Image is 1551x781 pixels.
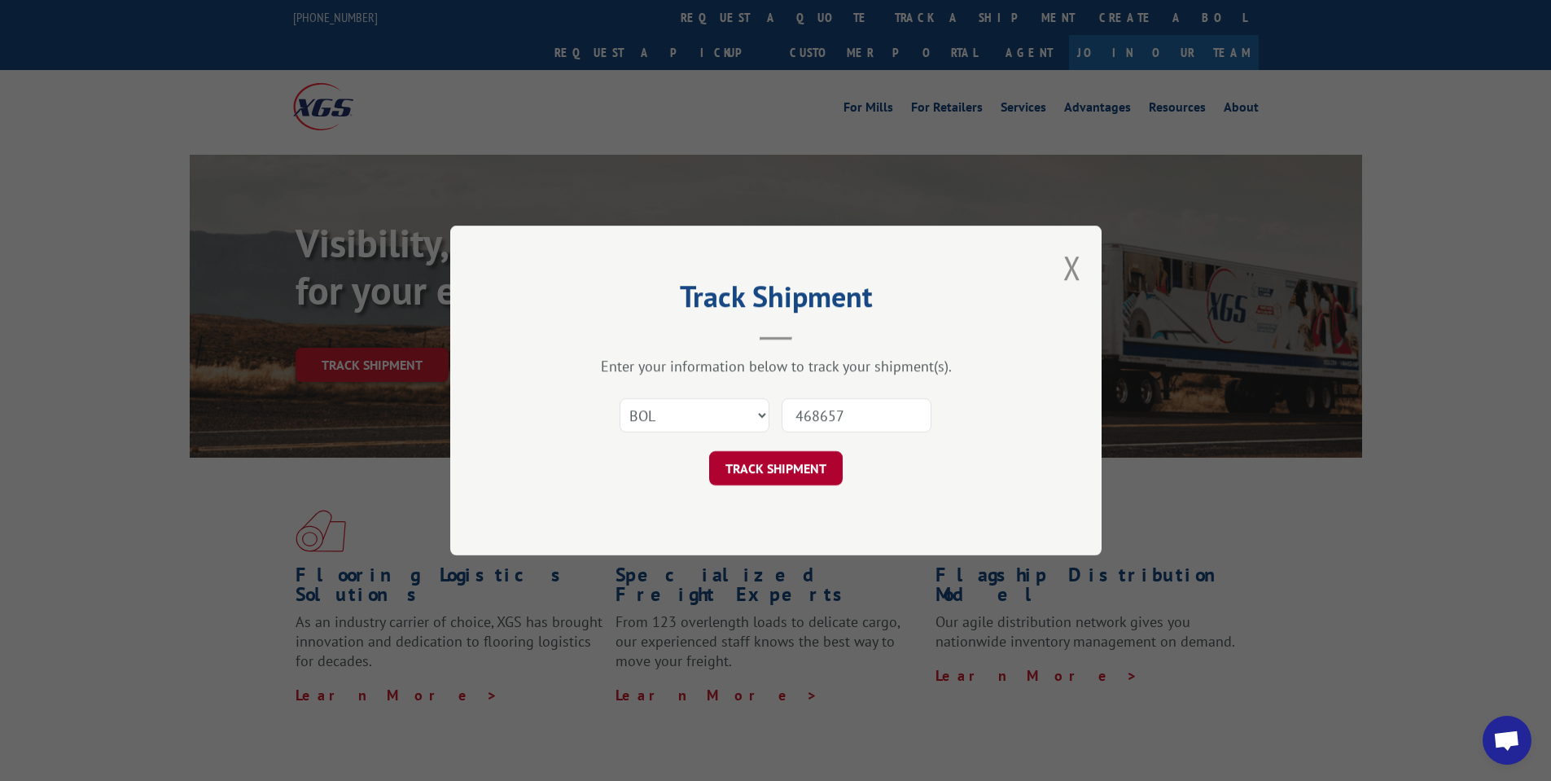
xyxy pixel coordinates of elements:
[532,357,1020,375] div: Enter your information below to track your shipment(s).
[782,398,931,432] input: Number(s)
[709,451,843,485] button: TRACK SHIPMENT
[1063,246,1081,289] button: Close modal
[1483,716,1531,765] div: Open chat
[532,285,1020,316] h2: Track Shipment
